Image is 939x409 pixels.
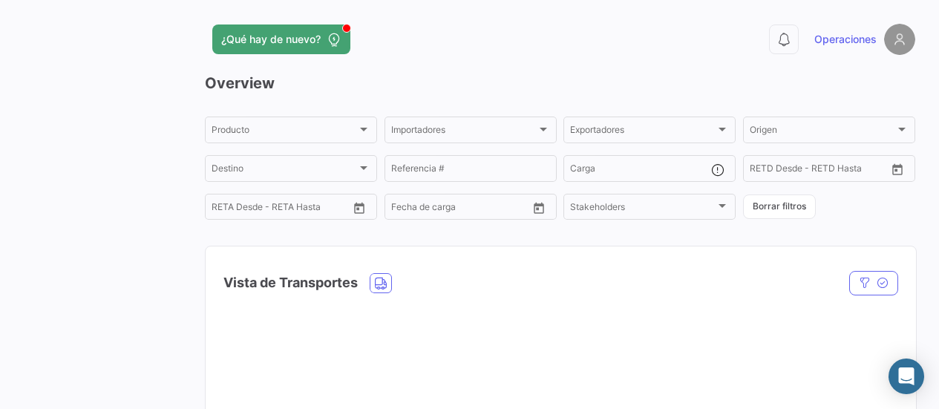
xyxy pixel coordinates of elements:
[428,204,494,215] input: Hasta
[212,204,238,215] input: Desde
[391,204,418,215] input: Desde
[750,127,895,137] span: Origen
[570,204,716,215] span: Stakeholders
[221,32,321,47] span: ¿Qué hay de nuevo?
[814,32,877,47] span: Operaciones
[370,274,391,292] button: Land
[212,24,350,54] button: ¿Qué hay de nuevo?
[212,127,357,137] span: Producto
[743,194,816,219] button: Borrar filtros
[886,158,909,180] button: Open calendar
[223,272,358,293] h4: Vista de Transportes
[528,197,550,219] button: Open calendar
[787,166,852,176] input: Hasta
[570,127,716,137] span: Exportadores
[212,166,357,176] span: Destino
[348,197,370,219] button: Open calendar
[249,204,314,215] input: Hasta
[205,73,915,94] h3: Overview
[889,359,924,394] div: Abrir Intercom Messenger
[750,166,776,176] input: Desde
[391,127,537,137] span: Importadores
[884,24,915,55] img: placeholder-user.png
